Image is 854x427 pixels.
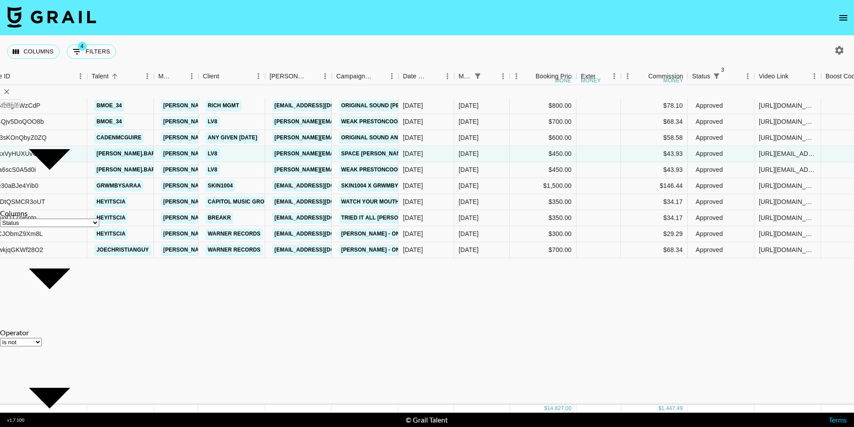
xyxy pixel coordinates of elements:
[339,244,472,256] a: [PERSON_NAME] - Only [DEMOGRAPHIC_DATA]
[510,194,576,210] div: $350.00
[339,196,449,207] a: Watch Your Mouth [PERSON_NAME]
[272,100,372,111] a: [EMAIL_ADDRESS][DOMAIN_NAME]
[373,70,385,82] button: Sort
[109,70,121,82] button: Sort
[158,68,173,85] div: Manager
[94,228,128,240] a: heyitscia
[441,69,454,83] button: Menu
[621,130,688,146] div: $58.58
[7,6,96,28] img: Grail Talent
[789,70,801,82] button: Sort
[339,164,429,175] a: Weak prestoncoopermusic
[510,69,523,83] button: Menu
[621,162,688,178] div: $43.93
[834,9,852,27] button: open drawer
[205,164,220,175] a: LV8
[428,70,441,82] button: Sort
[94,116,124,127] a: bmoe_34
[754,68,821,85] div: Video Link
[510,146,576,162] div: $450.00
[536,68,575,85] div: Booking Price
[339,100,438,111] a: original sound [PERSON_NAME]
[454,68,510,85] div: Month Due
[94,212,128,224] a: heyitscia
[161,132,306,143] a: [PERSON_NAME][EMAIL_ADDRESS][DOMAIN_NAME]
[10,70,23,82] button: Sort
[185,69,198,83] button: Menu
[403,133,423,142] div: 9/9/2025
[205,196,274,207] a: Capitol Music Group
[523,70,536,82] button: Sort
[459,181,479,190] div: Sep '25
[198,68,265,85] div: Client
[403,149,423,158] div: 8/27/2025
[710,70,723,82] button: Show filters
[272,148,417,159] a: [PERSON_NAME][EMAIL_ADDRESS][DOMAIN_NAME]
[459,165,479,174] div: Sep '25
[459,213,479,222] div: Sep '25
[555,78,575,83] div: money
[67,45,116,59] button: Show filters
[205,100,242,111] a: Rich MGMT
[547,405,572,412] div: 14,827.00
[510,226,576,242] div: $300.00
[510,114,576,130] div: $700.00
[403,117,423,126] div: 9/8/2025
[94,244,151,256] a: joechristianguy
[161,164,306,175] a: [PERSON_NAME][EMAIL_ADDRESS][DOMAIN_NAME]
[636,70,648,82] button: Sort
[270,68,306,85] div: [PERSON_NAME]
[403,245,423,254] div: 9/15/2025
[510,98,576,114] div: $800.00
[205,212,233,224] a: Breakr
[471,70,484,82] button: Show filters
[459,133,479,142] div: Sep '25
[621,146,688,162] div: $43.93
[648,68,683,85] div: Commission
[759,68,789,85] div: Video Link
[581,78,601,83] div: money
[205,116,220,127] a: LV8
[621,114,688,130] div: $68.34
[161,212,306,224] a: [PERSON_NAME][EMAIL_ADDRESS][DOMAIN_NAME]
[403,213,423,222] div: 9/15/2025
[692,68,710,85] div: Status
[621,178,688,194] div: $146.44
[161,116,306,127] a: [PERSON_NAME][EMAIL_ADDRESS][DOMAIN_NAME]
[718,65,727,74] span: 3
[658,405,661,412] div: $
[205,228,263,240] a: Warner Records
[272,244,372,256] a: [EMAIL_ADDRESS][DOMAIN_NAME]
[336,68,373,85] div: Campaign (Type)
[808,69,821,83] button: Menu
[621,242,688,258] div: $68.34
[87,68,154,85] div: Talent
[759,117,816,126] div: https://www.tiktok.com/@bmoe_34/video/7547800977420602654?is_from_webapp=1&sender_device=pc&web_i...
[94,180,143,191] a: grwmbysaraa
[403,181,423,190] div: 7/10/2025
[459,229,479,238] div: Sep '25
[94,196,128,207] a: heyitscia
[385,69,399,83] button: Menu
[339,148,456,159] a: Space [PERSON_NAME] [PERSON_NAME]
[692,102,726,109] span: approved
[759,229,816,238] div: https://www.tiktok.com/@heyitscia/photo/7550408294070799646
[339,132,425,143] a: original sound AnthonyQ.
[161,100,306,111] a: [PERSON_NAME][EMAIL_ADDRESS][DOMAIN_NAME]
[496,69,510,83] button: Menu
[272,228,372,240] a: [EMAIL_ADDRESS][DOMAIN_NAME]
[829,415,847,424] a: Terms
[306,70,318,82] button: Sort
[403,101,423,110] div: 9/9/2025
[688,68,754,85] div: Status
[265,68,332,85] div: Booker
[692,198,726,205] span: approved
[621,226,688,242] div: $29.29
[205,132,259,143] a: Any given [DATE]
[759,197,816,206] div: https://www.tiktok.com/@heyitscia/video/7544833861214014750
[161,244,306,256] a: [PERSON_NAME][EMAIL_ADDRESS][DOMAIN_NAME]
[403,229,423,238] div: 9/15/2025
[621,69,634,83] button: Menu
[161,196,306,207] a: [PERSON_NAME][EMAIL_ADDRESS][DOMAIN_NAME]
[759,213,816,222] div: https://www.tiktok.com/@heyitscia/video/7547068904334527775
